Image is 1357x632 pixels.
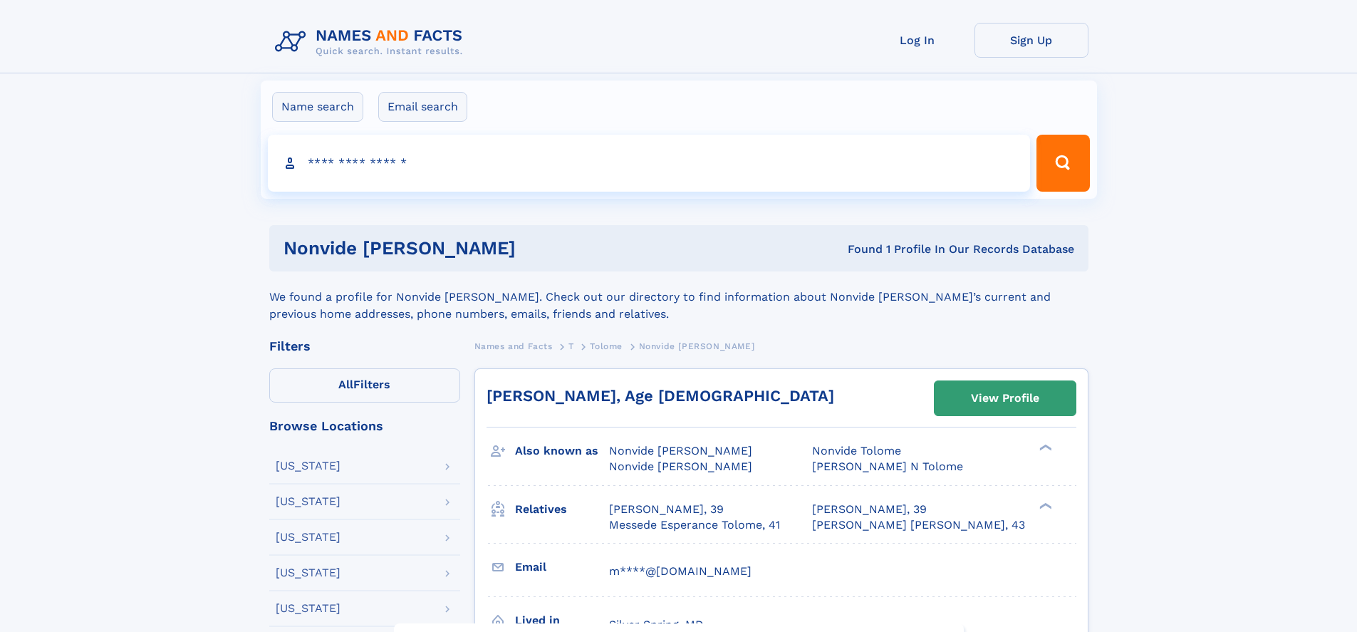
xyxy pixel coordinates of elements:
label: Email search [378,92,467,122]
a: [PERSON_NAME], 39 [812,502,927,517]
div: [US_STATE] [276,603,340,614]
label: Name search [272,92,363,122]
div: View Profile [971,382,1039,415]
span: T [568,341,574,351]
h3: Email [515,555,609,579]
button: Search Button [1036,135,1089,192]
h3: Also known as [515,439,609,463]
label: Filters [269,368,460,403]
a: Messede Esperance Tolome, 41 [609,517,780,533]
div: ❯ [1036,501,1053,510]
div: Filters [269,340,460,353]
div: [US_STATE] [276,567,340,579]
img: Logo Names and Facts [269,23,474,61]
a: T [568,337,574,355]
span: [PERSON_NAME] N Tolome [812,460,963,473]
span: All [338,378,353,391]
div: We found a profile for Nonvide [PERSON_NAME]. Check out our directory to find information about N... [269,271,1088,323]
a: [PERSON_NAME] [PERSON_NAME], 43 [812,517,1025,533]
a: Sign Up [974,23,1088,58]
input: search input [268,135,1031,192]
span: Silver Spring, MD [609,618,704,631]
div: Found 1 Profile In Our Records Database [682,242,1074,257]
a: [PERSON_NAME], Age [DEMOGRAPHIC_DATA] [487,387,834,405]
h1: Nonvide [PERSON_NAME] [284,239,682,257]
a: View Profile [935,381,1076,415]
span: Nonvide [PERSON_NAME] [639,341,755,351]
span: Nonvide [PERSON_NAME] [609,444,752,457]
span: Nonvide [PERSON_NAME] [609,460,752,473]
span: Tolome [590,341,623,351]
div: Browse Locations [269,420,460,432]
div: [US_STATE] [276,532,340,543]
div: [US_STATE] [276,496,340,507]
span: Nonvide Tolome [812,444,901,457]
div: ❯ [1036,443,1053,452]
a: [PERSON_NAME], 39 [609,502,724,517]
a: Log In [861,23,974,58]
a: Tolome [590,337,623,355]
div: [US_STATE] [276,460,340,472]
a: Names and Facts [474,337,553,355]
h3: Relatives [515,497,609,522]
